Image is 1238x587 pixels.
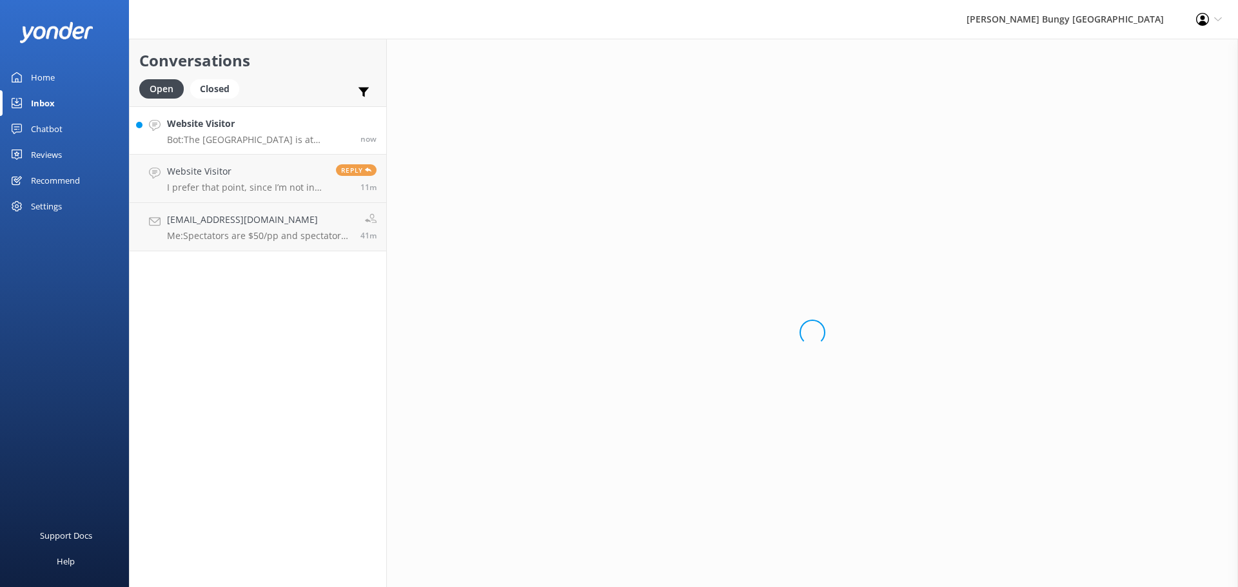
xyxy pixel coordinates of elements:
[139,48,377,73] h2: Conversations
[139,81,190,95] a: Open
[139,79,184,99] div: Open
[167,117,351,131] h4: Website Visitor
[336,164,377,176] span: Reply
[31,116,63,142] div: Chatbot
[360,182,377,193] span: Oct 05 2025 09:18am (UTC +13:00) Pacific/Auckland
[167,164,326,178] h4: Website Visitor
[167,182,326,193] p: I prefer that point, since I’m not in [GEOGRAPHIC_DATA]
[360,230,377,241] span: Oct 05 2025 08:49am (UTC +13:00) Pacific/Auckland
[31,142,62,168] div: Reviews
[57,548,75,574] div: Help
[19,22,93,43] img: yonder-white-logo.png
[130,203,386,251] a: [EMAIL_ADDRESS][DOMAIN_NAME]Me:Spectators are $50/pp and spectators under 10 are free41m
[360,133,377,144] span: Oct 05 2025 09:30am (UTC +13:00) Pacific/Auckland
[31,64,55,90] div: Home
[190,81,246,95] a: Closed
[31,90,55,116] div: Inbox
[190,79,239,99] div: Closed
[40,523,92,548] div: Support Docs
[167,230,351,242] p: Me: Spectators are $50/pp and spectators under 10 are free
[31,168,80,193] div: Recommend
[130,106,386,155] a: Website VisitorBot:The [GEOGRAPHIC_DATA] is at [STREET_ADDRESS][PERSON_NAME]. Get ready to jump! ...
[31,193,62,219] div: Settings
[167,213,351,227] h4: [EMAIL_ADDRESS][DOMAIN_NAME]
[130,155,386,203] a: Website VisitorI prefer that point, since I’m not in [GEOGRAPHIC_DATA]Reply11m
[167,134,351,146] p: Bot: The [GEOGRAPHIC_DATA] is at [STREET_ADDRESS][PERSON_NAME]. Get ready to jump! 🏃‍♂️💥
